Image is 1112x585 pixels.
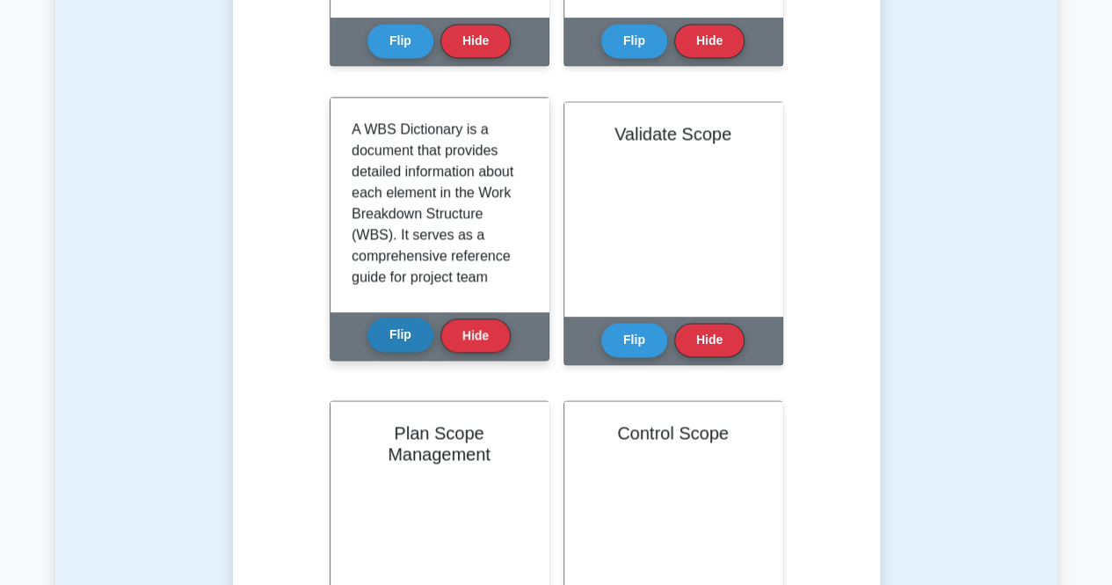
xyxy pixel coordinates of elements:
[367,318,433,352] button: Flip
[601,24,667,58] button: Flip
[585,123,761,144] h2: Validate Scope
[440,318,511,353] button: Hide
[367,24,433,58] button: Flip
[352,422,527,464] h2: Plan Scope Management
[674,323,745,357] button: Hide
[585,422,761,443] h2: Control Scope
[440,24,511,58] button: Hide
[674,24,745,58] button: Hide
[601,323,667,357] button: Flip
